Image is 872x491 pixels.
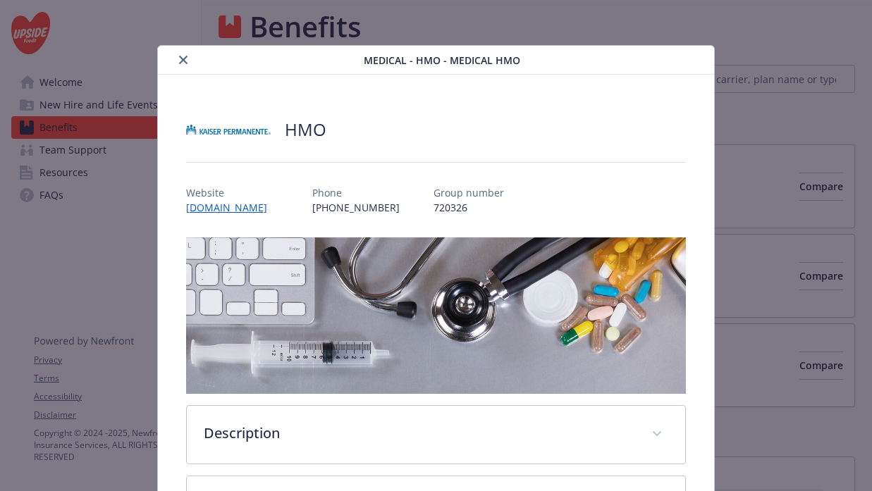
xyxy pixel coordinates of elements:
img: Kaiser Permanente Insurance Company [186,108,271,151]
span: Medical - HMO - Medical HMO [364,53,520,68]
p: 720326 [434,200,504,215]
h2: HMO [285,118,326,142]
p: Description [204,423,635,444]
p: Website [186,185,278,200]
img: banner [186,237,687,394]
p: Group number [434,185,504,200]
button: close [175,51,192,68]
p: [PHONE_NUMBER] [312,200,400,215]
p: Phone [312,185,400,200]
div: Description [187,406,686,464]
a: [DOMAIN_NAME] [186,201,278,214]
